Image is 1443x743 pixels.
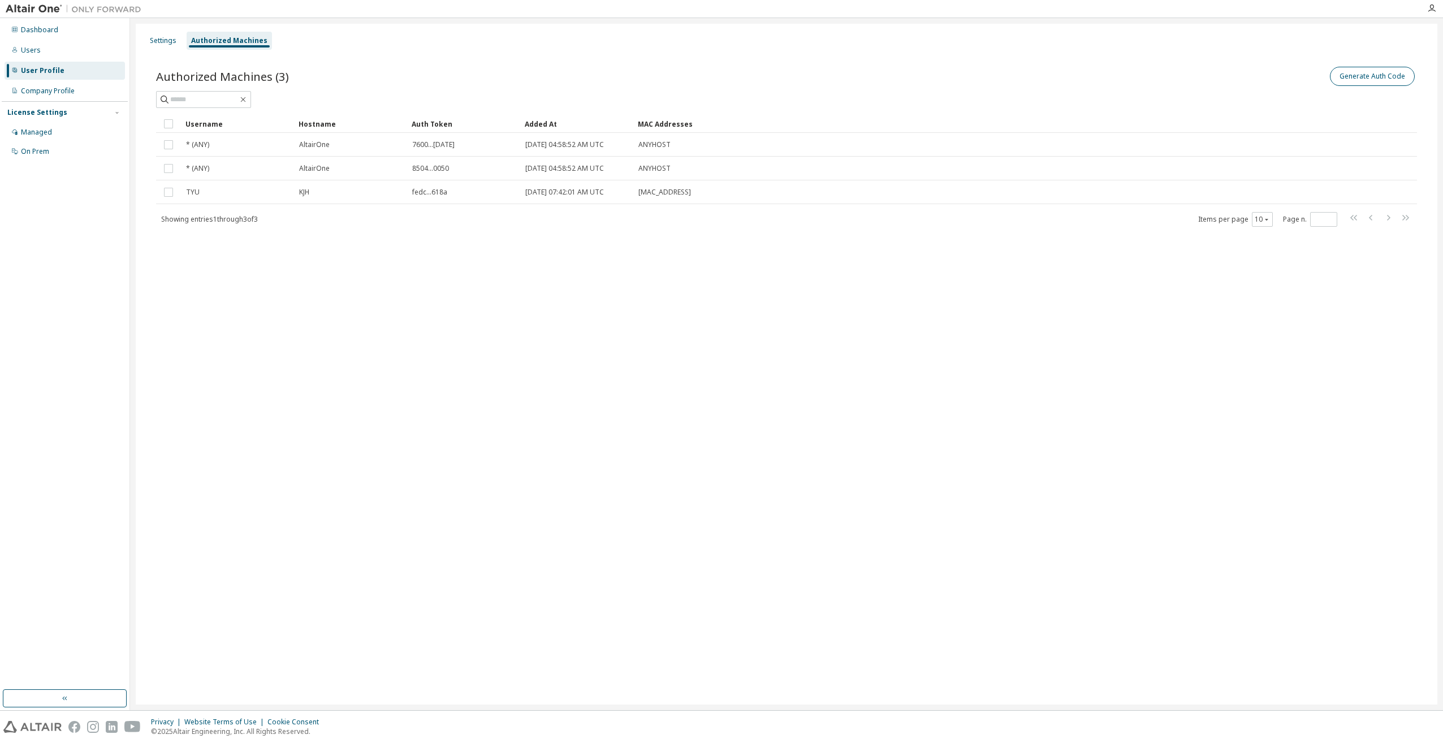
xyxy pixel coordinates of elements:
[638,164,671,173] span: ANYHOST
[412,140,455,149] span: 7600...[DATE]
[1330,67,1415,86] button: Generate Auth Code
[185,115,290,133] div: Username
[638,140,671,149] span: ANYHOST
[87,721,99,733] img: instagram.svg
[525,164,604,173] span: [DATE] 04:58:52 AM UTC
[267,718,326,727] div: Cookie Consent
[6,3,147,15] img: Altair One
[299,188,309,197] span: KJH
[299,115,403,133] div: Hostname
[68,721,80,733] img: facebook.svg
[186,164,209,173] span: * (ANY)
[7,108,67,117] div: License Settings
[161,214,258,224] span: Showing entries 1 through 3 of 3
[299,140,330,149] span: AltairOne
[156,68,289,84] span: Authorized Machines (3)
[150,36,176,45] div: Settings
[21,147,49,156] div: On Prem
[1198,212,1273,227] span: Items per page
[412,115,516,133] div: Auth Token
[191,36,267,45] div: Authorized Machines
[186,188,200,197] span: TYU
[525,115,629,133] div: Added At
[299,164,330,173] span: AltairOne
[21,87,75,96] div: Company Profile
[1255,215,1270,224] button: 10
[151,718,184,727] div: Privacy
[525,140,604,149] span: [DATE] 04:58:52 AM UTC
[184,718,267,727] div: Website Terms of Use
[151,727,326,736] p: © 2025 Altair Engineering, Inc. All Rights Reserved.
[638,188,691,197] span: [MAC_ADDRESS]
[124,721,141,733] img: youtube.svg
[186,140,209,149] span: * (ANY)
[412,164,449,173] span: 8504...0050
[638,115,1298,133] div: MAC Addresses
[1283,212,1337,227] span: Page n.
[21,25,58,34] div: Dashboard
[21,128,52,137] div: Managed
[21,66,64,75] div: User Profile
[21,46,41,55] div: Users
[525,188,604,197] span: [DATE] 07:42:01 AM UTC
[106,721,118,733] img: linkedin.svg
[3,721,62,733] img: altair_logo.svg
[412,188,447,197] span: fedc...618a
